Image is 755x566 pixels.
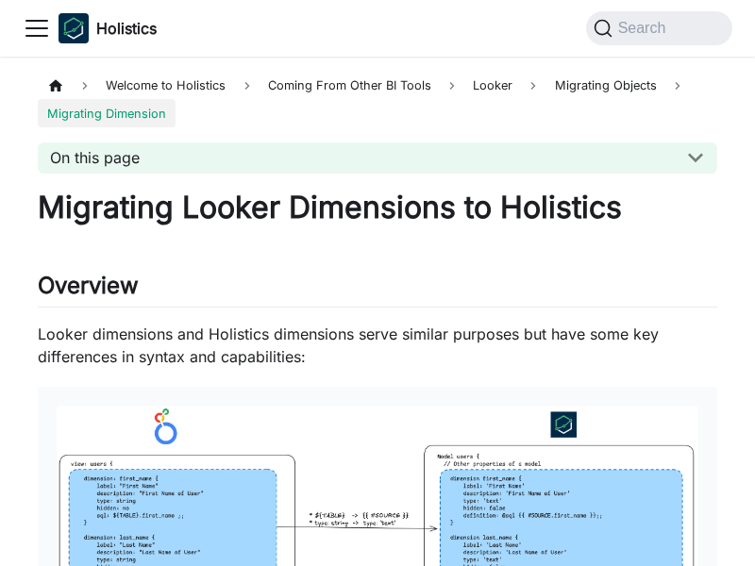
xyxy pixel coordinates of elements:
span: Search [612,20,678,37]
button: Search (Command+K) [586,11,732,45]
a: Looker [463,72,522,99]
h2: Overview [38,272,717,308]
h1: Migrating Looker Dimensions to Holistics [38,189,717,226]
p: Looker dimensions and Holistics dimensions serve similar purposes but have some key differences i... [38,323,717,368]
a: HolisticsHolisticsHolistics [59,13,157,43]
b: Holistics [96,17,157,40]
span: Migrating Objects [545,72,665,99]
button: On this page [38,142,717,174]
span: Looker [473,78,512,92]
nav: Breadcrumbs [38,72,717,127]
span: Migrating Dimension [38,99,176,126]
a: Home page [38,72,74,99]
img: Holistics [59,13,89,43]
span: Welcome to Holistics [96,72,235,99]
button: Toggle navigation bar [23,14,51,42]
span: Coming From Other BI Tools [259,72,441,99]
